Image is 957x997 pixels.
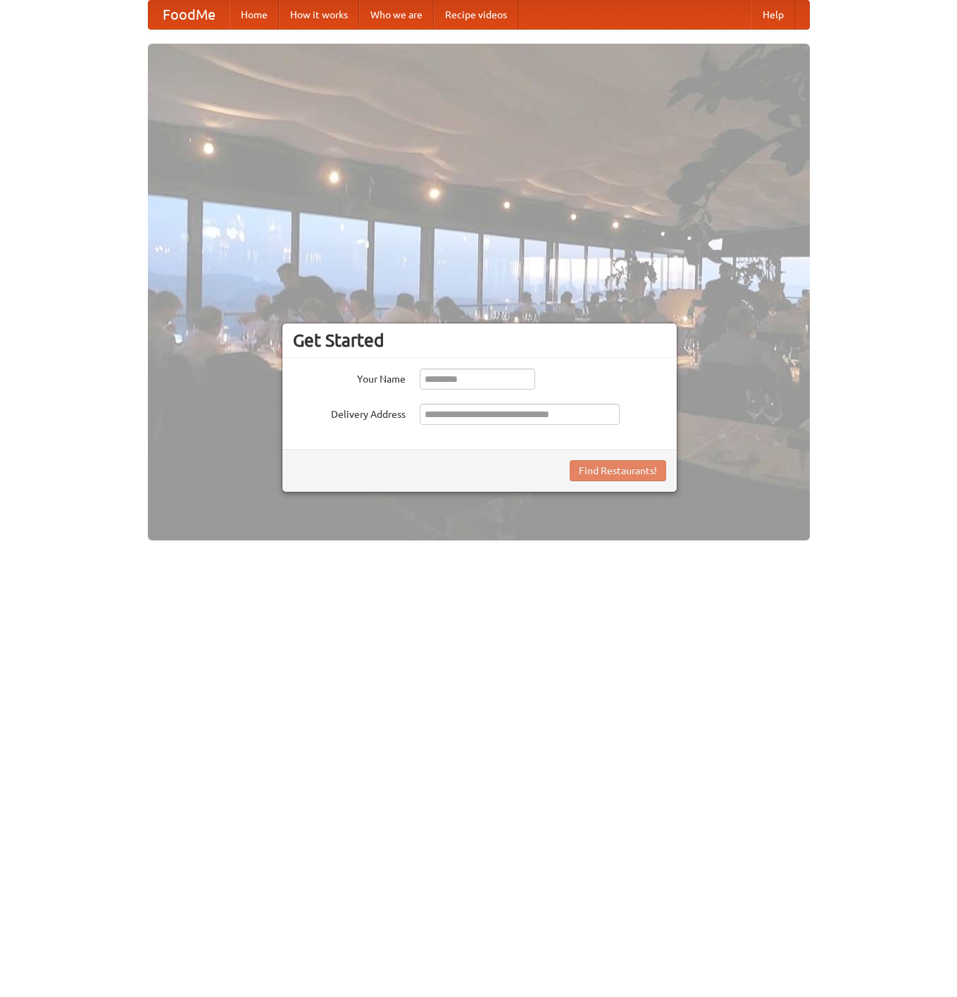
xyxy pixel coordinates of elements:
[293,369,406,386] label: Your Name
[751,1,795,29] a: Help
[570,460,666,481] button: Find Restaurants!
[434,1,518,29] a: Recipe videos
[149,1,230,29] a: FoodMe
[230,1,279,29] a: Home
[279,1,359,29] a: How it works
[293,404,406,421] label: Delivery Address
[293,330,666,351] h3: Get Started
[359,1,434,29] a: Who we are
